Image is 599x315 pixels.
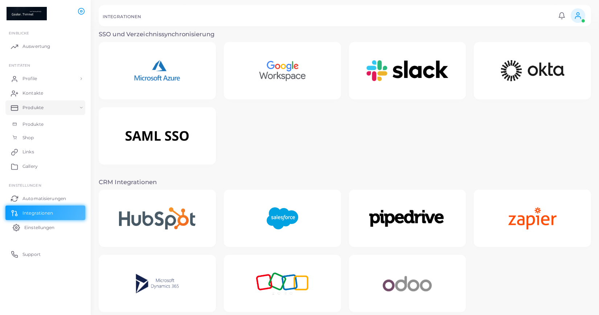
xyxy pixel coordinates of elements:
a: Einstellungen [5,220,85,235]
a: Profile [5,71,85,86]
h3: CRM Integrationen [99,179,591,186]
a: Integrationen [5,206,85,220]
span: Support [22,251,41,258]
a: Shop [5,131,85,145]
h3: SSO und Verzeichnissynchronisierung [99,31,591,38]
span: Produkte [22,121,44,128]
img: logo [7,7,47,20]
img: Hubspot [107,196,207,241]
span: Automatisierungen [22,195,66,202]
a: Gallery [5,159,85,174]
span: Shop [22,134,34,141]
a: Links [5,145,85,159]
img: Pipedrive [355,196,460,241]
img: Salesforce [255,196,310,241]
span: Profile [22,75,37,82]
span: Produkte [22,104,44,111]
img: Odoo [372,261,444,306]
a: Support [5,247,85,261]
span: Kontakte [22,90,43,96]
img: Zoho [245,261,320,306]
span: ENTITÄTEN [9,63,30,67]
span: Auswertung [22,43,50,50]
img: Slack [355,49,460,92]
span: Integrationen [22,210,53,216]
img: Okta [480,49,585,92]
img: Zapier [497,196,568,241]
img: SAML [105,114,210,158]
a: Kontakte [5,86,85,100]
a: Automatisierungen [5,191,85,206]
a: Produkte [5,117,85,131]
img: Microsoft Dynamics [124,261,190,306]
h5: INTEGRATIONEN [103,14,141,19]
img: Microsoft Azure [122,48,192,94]
a: Auswertung [5,39,85,54]
a: Produkte [5,100,85,115]
span: Gallery [22,163,38,170]
span: Links [22,149,34,155]
span: EINBLICKE [9,31,29,35]
span: Einstellungen [24,224,54,231]
img: Google Workspace [247,48,318,94]
span: Einstellungen [9,183,41,187]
